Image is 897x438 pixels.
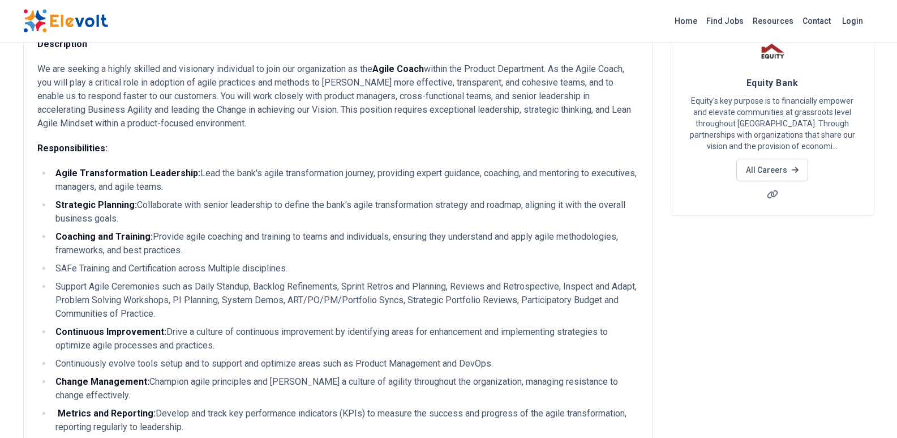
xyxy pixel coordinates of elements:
[52,325,638,352] li: Drive a culture of continuous improvement by identifying areas for enhancement and implementing s...
[840,384,897,438] iframe: Chat Widget
[748,12,798,30] a: Resources
[52,230,638,257] li: Provide agile coaching and training to teams and individuals, ensuring they understand and apply ...
[670,12,702,30] a: Home
[55,231,153,242] strong: Coaching and Training:
[798,12,835,30] a: Contact
[671,229,874,388] iframe: Advertisement
[58,408,156,419] strong: Metrics and Reporting:
[55,168,200,178] strong: Agile Transformation Leadership:
[52,167,638,194] li: Lead the bank's agile transformation journey, providing expert guidance, coaching, and mentoring ...
[736,159,808,181] a: All Careers
[702,12,748,30] a: Find Jobs
[52,198,638,226] li: Collaborate with senior leadership to define the bank's agile transformation strategy and roadmap...
[685,95,860,152] p: Equity's key purpose is to financially empower and elevate communities at grassroots level throug...
[37,143,108,154] strong: Responsibilities:
[758,37,787,66] img: Equity Bank
[52,407,638,434] li: Develop and track key performance indicators (KPIs) to measure the success and progress of the ag...
[55,199,137,210] strong: Strategic Planning:
[37,39,87,49] strong: Description
[52,357,638,371] li: Continuously evolve tools setup and to support and optimize areas such as Product Management and ...
[55,376,149,387] strong: Change Management:
[840,384,897,438] div: Widget de chat
[746,78,798,88] span: Equity Bank
[52,262,638,275] li: SAFe Training and Certification across Multiple disciplines.
[52,280,638,321] li: Support Agile Ceremonies such as Daily Standup, Backlog Refinements, Sprint Retros and Planning, ...
[37,62,638,130] p: We are seeking a highly skilled and visionary individual to join our organization as the within t...
[55,326,166,337] strong: Continuous Improvement:
[52,375,638,402] li: Champion agile principles and [PERSON_NAME] a culture of agility throughout the organization, man...
[372,63,424,74] strong: Agile Coach
[835,10,870,32] a: Login
[23,9,108,33] img: Elevolt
